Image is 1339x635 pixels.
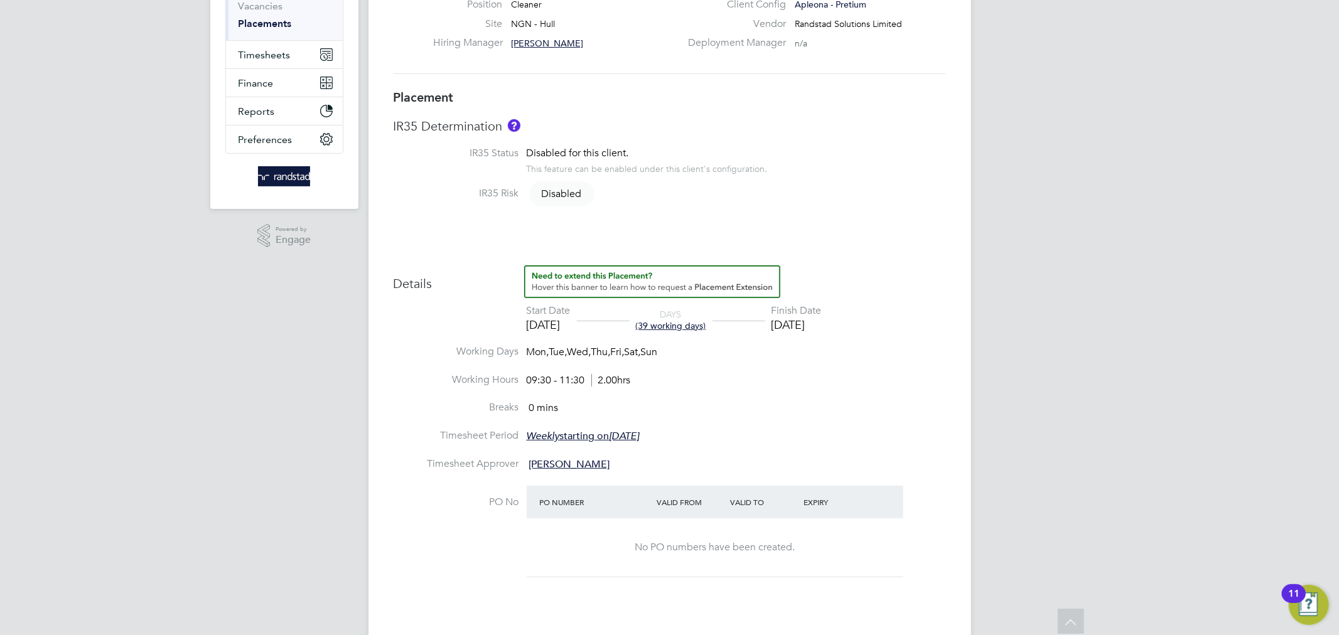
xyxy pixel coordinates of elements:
[680,36,786,50] label: Deployment Manager
[529,402,559,414] span: 0 mins
[394,265,946,292] h3: Details
[795,38,807,49] span: n/a
[511,38,583,49] span: [PERSON_NAME]
[772,317,822,332] div: [DATE]
[226,41,343,68] button: Timesheets
[653,491,727,513] div: Valid From
[527,430,560,442] em: Weekly
[394,429,519,442] label: Timesheet Period
[394,373,519,387] label: Working Hours
[524,265,780,298] button: How to extend a Placement?
[680,18,786,31] label: Vendor
[239,18,292,29] a: Placements
[394,457,519,471] label: Timesheet Approver
[394,118,946,134] h3: IR35 Determination
[258,166,310,186] img: randstad-logo-retina.png
[239,77,274,89] span: Finance
[795,18,902,29] span: Randstad Solutions Limited
[537,491,654,513] div: PO Number
[567,346,591,358] span: Wed,
[527,346,549,358] span: Mon,
[226,69,343,97] button: Finance
[527,304,571,317] div: Start Date
[511,18,555,29] span: NGN - Hull
[239,134,293,146] span: Preferences
[1288,594,1299,610] div: 11
[226,97,343,125] button: Reports
[394,345,519,358] label: Working Days
[225,166,343,186] a: Go to home page
[727,491,800,513] div: Valid To
[527,430,640,442] span: starting on
[257,224,311,248] a: Powered byEngage
[636,320,706,331] span: (39 working days)
[394,147,519,160] label: IR35 Status
[527,317,571,332] div: [DATE]
[591,374,631,387] span: 2.00hrs
[800,491,874,513] div: Expiry
[610,430,640,442] em: [DATE]
[394,401,519,414] label: Breaks
[527,374,631,387] div: 09:30 - 11:30
[591,346,611,358] span: Thu,
[394,90,454,105] b: Placement
[239,105,275,117] span: Reports
[394,187,519,200] label: IR35 Risk
[276,235,311,245] span: Engage
[239,49,291,61] span: Timesheets
[276,224,311,235] span: Powered by
[772,304,822,317] div: Finish Date
[226,125,343,153] button: Preferences
[529,458,610,471] span: [PERSON_NAME]
[394,496,519,509] label: PO No
[508,119,520,132] button: About IR35
[529,181,594,206] span: Disabled
[527,160,768,174] div: This feature can be enabled under this client's configuration.
[433,18,502,31] label: Site
[433,36,502,50] label: Hiring Manager
[549,346,567,358] span: Tue,
[539,541,891,554] div: No PO numbers have been created.
[611,346,625,358] span: Fri,
[630,309,713,331] div: DAYS
[527,147,629,159] span: Disabled for this client.
[1289,585,1329,625] button: Open Resource Center, 11 new notifications
[625,346,641,358] span: Sat,
[641,346,658,358] span: Sun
